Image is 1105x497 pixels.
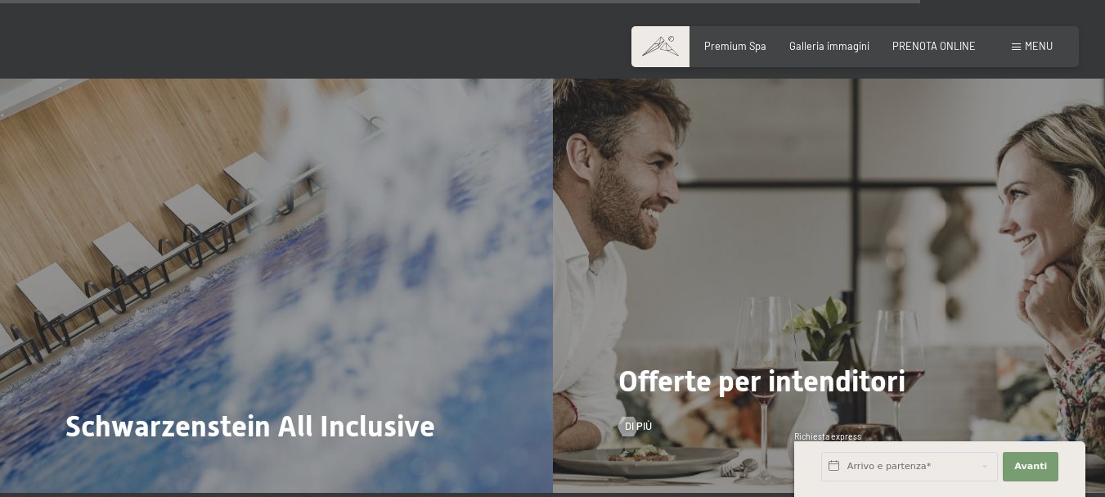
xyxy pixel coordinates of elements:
[1003,452,1058,481] button: Avanti
[704,39,766,52] a: Premium Spa
[892,39,976,52] a: PRENOTA ONLINE
[65,409,435,444] span: Schwarzenstein All Inclusive
[1025,39,1053,52] span: Menu
[794,431,861,441] span: Richiesta express
[789,39,869,52] a: Galleria immagini
[618,364,905,399] span: Offerte per intenditori
[625,419,652,434] span: Di più
[1014,460,1047,473] span: Avanti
